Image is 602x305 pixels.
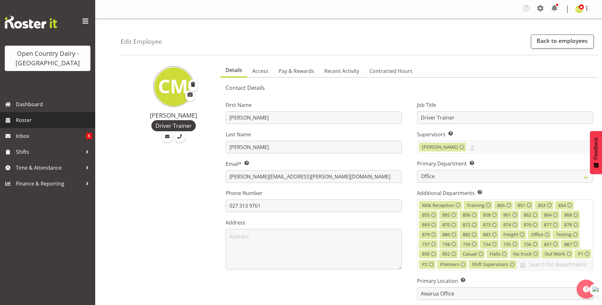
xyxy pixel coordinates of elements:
[524,241,531,248] span: 736
[513,250,532,257] span: No truck
[524,211,531,218] span: 862
[463,250,477,257] span: Casual
[503,211,511,218] span: 861
[16,115,92,125] span: Roster
[556,231,572,238] span: Testing
[564,241,572,248] span: 887
[422,261,427,268] span: P2
[226,199,402,212] input: Phone Number
[531,35,594,49] a: Back to employees
[324,67,359,75] span: Recent Activity
[226,66,242,74] span: Details
[226,160,402,168] label: Email*
[226,170,402,183] input: Email Address
[422,231,430,238] span: 879
[503,241,511,248] span: 735
[544,241,552,248] span: 857
[558,202,566,209] span: 854
[544,221,552,228] span: 877
[16,163,83,172] span: Time & Attendance
[440,261,459,268] span: Planners
[516,259,593,269] input: Search for departments
[503,221,511,228] span: 874
[590,131,602,174] button: Feedback - Show survey
[467,202,485,209] span: Training
[483,211,491,218] span: 858
[518,202,525,209] span: 851
[463,221,470,228] span: 872
[16,100,92,109] span: Dashboard
[575,5,583,13] img: corey-millan10439.jpg
[417,277,593,285] label: Primary Location
[279,67,314,75] span: Pay & Rewards
[442,231,450,238] span: 880
[497,202,505,209] span: 865
[538,202,546,209] span: 853
[226,189,402,197] label: Phone Number
[121,38,162,45] h4: Edit Employee
[422,221,430,228] span: 869
[503,231,518,238] span: Freight
[463,211,470,218] span: 856
[422,241,430,248] span: 737
[564,211,572,218] span: 868
[422,202,454,209] span: Milk Reception
[422,211,430,218] span: 855
[16,147,83,157] span: Shifts
[369,67,413,75] span: Contracted Hours
[153,66,194,107] img: corey-millan10439.jpg
[226,111,402,124] input: First Name
[5,16,57,29] img: Rosterit website logo
[11,49,84,68] div: Open Country Dairy - [GEOGRAPHIC_DATA]
[252,67,268,75] span: Access
[226,84,593,91] h5: Contact Details
[155,121,192,130] span: Driver Trainer
[174,131,185,142] a: Call Employee
[490,250,500,257] span: Halls
[134,112,213,119] h4: [PERSON_NAME]
[226,219,402,226] label: Address
[226,101,402,109] label: First Name
[483,241,491,248] span: 734
[544,211,552,218] span: 864
[472,261,508,268] span: Shift Supervisors
[483,221,491,228] span: 873
[583,286,589,292] img: help-xxl-2.png
[483,231,491,238] span: 883
[417,111,593,124] input: Job Title
[417,160,593,167] label: Primary Department
[442,211,450,218] span: 892
[226,141,402,153] input: Last Name
[422,144,458,151] span: [PERSON_NAME]
[86,133,92,139] span: 6
[578,250,583,257] span: P1
[463,241,470,248] span: 739
[442,241,450,248] span: 738
[564,221,572,228] span: 878
[16,179,83,188] span: Finance & Reporting
[593,137,599,159] span: Feedback
[422,250,430,257] span: 850
[226,131,402,138] label: Last Name
[162,131,173,142] a: Email Employee
[417,131,593,138] label: Supervisors
[417,189,593,197] label: Additional Departments
[463,231,470,238] span: 882
[524,221,531,228] span: 876
[545,250,565,257] span: Out Work
[442,250,450,257] span: 852
[16,131,86,141] span: Inbox
[442,221,450,228] span: 870
[531,231,543,238] span: Office
[417,101,593,109] label: Job Title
